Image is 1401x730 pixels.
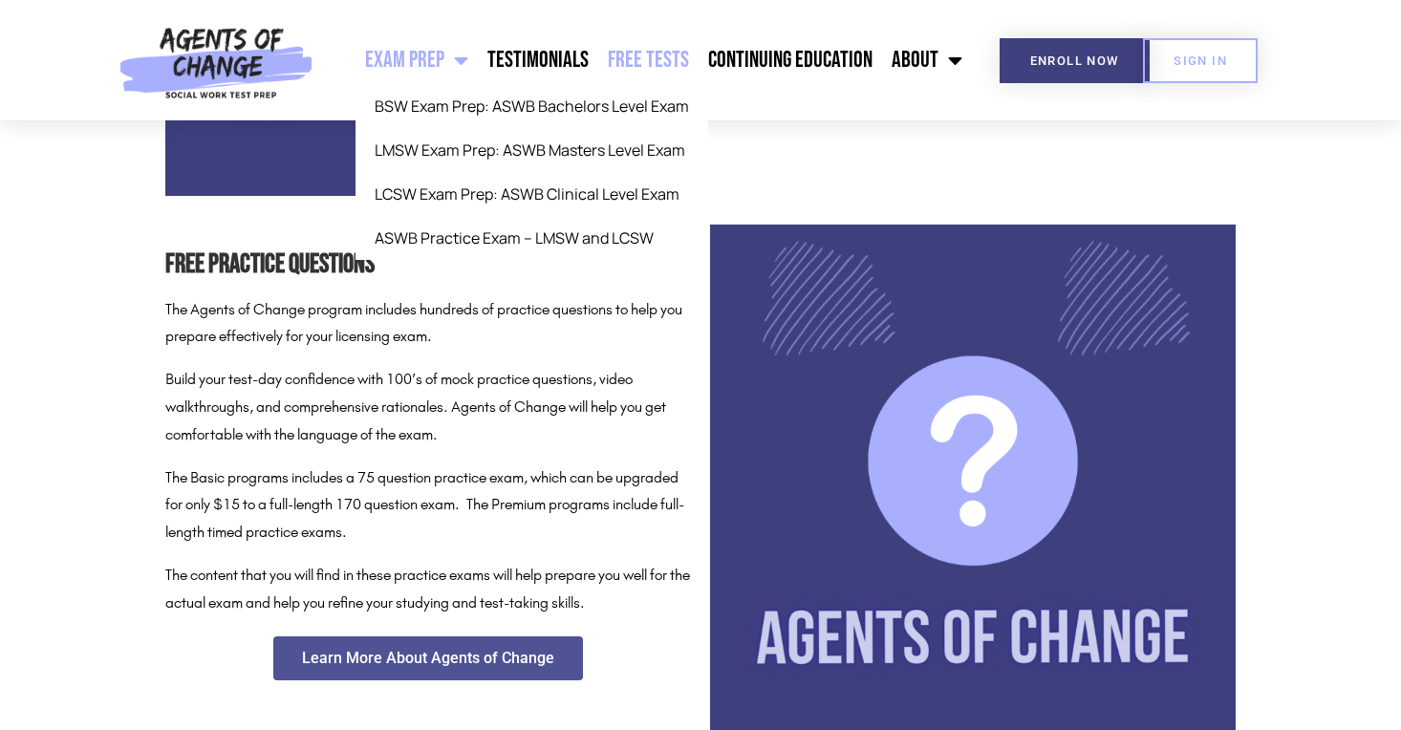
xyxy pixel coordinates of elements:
h2: Free Practice Questions [165,244,691,287]
a: Exam Prep [356,36,478,84]
a: LMSW Exam Prep: ASWB Masters Level Exam [356,128,708,172]
a: LCSW Exam Prep: ASWB Clinical Level Exam [356,172,708,216]
span: Learn More About Agents of Change [302,651,554,666]
a: Continuing Education [699,36,882,84]
span: SIGN IN [1174,54,1227,67]
nav: Menu [322,36,972,84]
a: ASWB Practice Exam – LMSW and LCSW [356,216,708,260]
ul: Exam Prep [356,84,708,260]
a: Free Tests [598,36,699,84]
p: The Agents of Change program includes hundreds of practice questions to help you prepare effectiv... [165,296,691,352]
span: Enroll Now [1030,54,1119,67]
a: SIGN IN [1143,38,1258,83]
p: The Basic programs includes a 75 question practice exam, which can be upgraded for only $15 to a ... [165,464,691,547]
a: About [882,36,972,84]
a: Learn More About Agents of Change [273,636,583,680]
p: The content that you will find in these practice exams will help prepare you well for the actual ... [165,562,691,617]
p: Build your test-day confidence with 100’s of mock practice questions, video walkthroughs, and com... [165,366,691,448]
a: Testimonials [478,36,598,84]
a: BSW Exam Prep: ASWB Bachelors Level Exam [356,84,708,128]
a: Enroll Now [1000,38,1150,83]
